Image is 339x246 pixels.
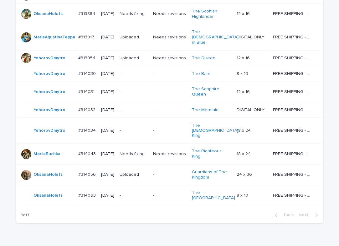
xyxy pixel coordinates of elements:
[153,107,187,113] p: -
[101,107,115,113] p: [DATE]
[16,66,323,81] tr: YehorovDmytro #314030#314030 [DATE]--The Bard 8 x 108 x 10 FREE SHIPPING - preview in 1-2 busines...
[78,88,96,95] p: #314031
[16,102,323,118] tr: YehorovDmytro #314032#314032 [DATE]--The Mermaid DIGITAL ONLYDIGITAL ONLY FREE SHIPPING - preview...
[237,54,251,61] p: 12 x 16
[153,11,187,17] p: Needs revisions
[16,208,35,223] p: 1 of 1
[192,56,216,61] a: The Queen
[34,89,66,95] a: YehorovDmytro
[237,70,249,76] p: 8 x 10
[78,150,97,157] p: #314043
[273,54,314,61] p: FREE SHIPPING - preview in 1-2 business days, after your approval delivery will take 5-10 b.d.
[237,192,249,199] p: 8 x 10
[16,81,323,102] tr: YehorovDmytro #314031#314031 [DATE]--The Sapphire Queen 12 x 1612 x 16 FREE SHIPPING - preview in...
[237,171,253,178] p: 24 x 36
[153,172,187,178] p: -
[120,152,148,157] p: Needs fixing
[34,128,66,134] a: YehorovDmytro
[153,71,187,76] p: -
[78,171,97,178] p: #314056
[101,152,115,157] p: [DATE]
[192,149,231,160] a: The Righteous King
[237,10,251,17] p: 12 x 16
[34,56,66,61] a: YehorovDmytro
[78,33,95,40] p: #313917
[270,213,296,218] button: Back
[153,152,187,157] p: Needs revisions
[120,71,148,76] p: -
[34,71,66,76] a: YehorovDmytro
[101,56,115,61] p: [DATE]
[192,86,231,97] a: The Sapphire Queen
[192,190,235,201] a: The [GEOGRAPHIC_DATA]
[237,106,266,113] p: DIGITAL ONLY
[237,150,252,157] p: 18 x 24
[16,144,323,165] tr: MariiaBuchka #314043#314043 [DATE]Needs fixingNeeds revisionsThe Righteous King 18 x 2418 x 24 FR...
[192,170,231,180] a: Guardians of The Kingdom
[273,192,314,199] p: FREE SHIPPING - preview in 1-2 business days, after your approval delivery will take 5-10 b.d.
[192,107,219,113] a: The Mermaid
[192,71,211,76] a: The Bard
[120,193,148,199] p: -
[16,24,323,50] tr: MariaAgustinaTeppa #313917#313917 [DATE]UploadedNeeds revisionsThe [DEMOGRAPHIC_DATA] in Blue DIG...
[34,35,75,40] a: MariaAgustinaTeppa
[153,128,187,134] p: -
[280,213,294,218] span: Back
[273,127,314,134] p: FREE SHIPPING - preview in 1-2 business days, after your approval delivery will take 5-10 b.d.
[153,193,187,199] p: -
[78,192,97,199] p: #314063
[273,150,314,157] p: FREE SHIPPING - preview in 1-2 business days, after your approval delivery will take 5-10 b.d.
[237,88,251,95] p: 12 x 16
[78,10,96,17] p: #313884
[192,29,239,45] a: The [DEMOGRAPHIC_DATA] in Blue
[237,33,266,40] p: DIGITAL ONLY
[16,118,323,144] tr: YehorovDmytro #314034#314034 [DATE]--The [DEMOGRAPHIC_DATA] King 18 x 2418 x 24 FREE SHIPPING - p...
[153,35,187,40] p: Needs revisions
[101,35,115,40] p: [DATE]
[120,35,148,40] p: Uploaded
[101,193,115,199] p: [DATE]
[34,193,63,199] a: OksanaHolets
[273,33,314,40] p: FREE SHIPPING - preview in 1-2 business days, after your approval delivery will take 5-10 b.d.
[120,107,148,113] p: -
[34,172,63,178] a: OksanaHolets
[101,89,115,95] p: [DATE]
[237,127,252,134] p: 18 x 24
[34,107,66,113] a: YehorovDmytro
[34,11,63,17] a: OksanaHolets
[273,70,314,76] p: FREE SHIPPING - preview in 1-2 business days, after your approval delivery will take 5-10 b.d.
[16,185,323,206] tr: OksanaHolets #314063#314063 [DATE]--The [GEOGRAPHIC_DATA] 8 x 108 x 10 FREE SHIPPING - preview in...
[78,54,97,61] p: #313954
[78,127,97,134] p: #314034
[273,10,314,17] p: FREE SHIPPING - preview in 1-2 business days, after your approval delivery will take 5-10 b.d.
[273,106,314,113] p: FREE SHIPPING - preview in 1-2 business days, after your approval delivery will take 5-10 b.d.
[120,56,148,61] p: Uploaded
[78,70,97,76] p: #314030
[101,11,115,17] p: [DATE]
[153,89,187,95] p: -
[273,171,314,178] p: FREE SHIPPING - preview in 1-2 business days, after your approval delivery will take 5-10 b.d.
[296,213,323,218] button: Next
[101,71,115,76] p: [DATE]
[16,165,323,185] tr: OksanaHolets #314056#314056 [DATE]Uploaded-Guardians of The Kingdom 24 x 3624 x 36 FREE SHIPPING ...
[120,11,148,17] p: Needs fixing
[120,89,148,95] p: -
[16,50,323,66] tr: YehorovDmytro #313954#313954 [DATE]UploadedNeeds revisionsThe Queen 12 x 1612 x 16 FREE SHIPPING ...
[153,56,187,61] p: Needs revisions
[192,9,231,19] a: The Scottish Highlander
[120,128,148,134] p: -
[120,172,148,178] p: Uploaded
[78,106,97,113] p: #314032
[16,3,323,24] tr: OksanaHolets #313884#313884 [DATE]Needs fixingNeeds revisionsThe Scottish Highlander 12 x 1612 x ...
[34,152,61,157] a: MariiaBuchka
[273,88,314,95] p: FREE SHIPPING - preview in 1-2 business days, after your approval delivery will take 5-10 b.d.
[101,128,115,134] p: [DATE]
[192,123,239,139] a: The [DEMOGRAPHIC_DATA] King
[299,213,313,218] span: Next
[101,172,115,178] p: [DATE]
